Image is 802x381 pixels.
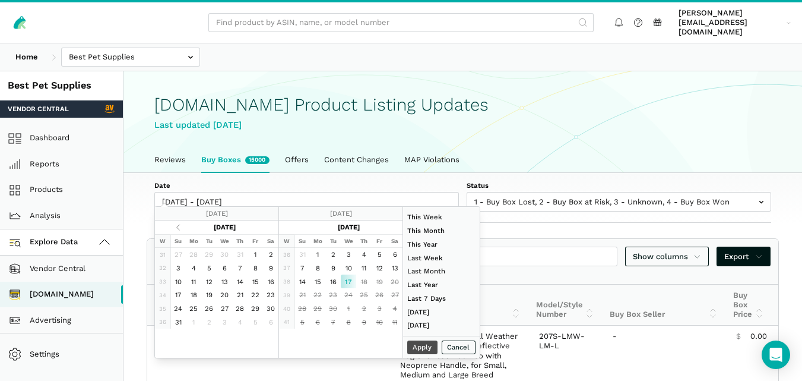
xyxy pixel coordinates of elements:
span: Export [724,251,763,263]
td: 1 [186,316,201,329]
div: Best Pet Supplies [8,79,115,93]
li: Last Month [403,265,480,278]
td: 12 [372,262,387,275]
td: 28 [294,302,310,316]
span: New buy boxes in the last week [245,156,270,164]
td: 1 [341,302,356,316]
td: 15 [248,275,263,288]
span: $ [736,332,741,341]
a: Home [8,48,46,67]
td: 6 [217,262,232,275]
td: 24 [341,288,356,302]
td: 26 [372,288,387,302]
td: 28 [186,248,201,262]
td: 31 [232,248,248,262]
td: 5 [294,316,310,329]
div: Showing 1 to 10 of 15,000 buy boxes [147,269,778,284]
td: 40 [279,302,294,316]
td: 6 [387,248,402,262]
a: Export [717,247,771,266]
th: Sa [387,234,402,248]
td: 3 [341,248,356,262]
td: 18 [356,275,372,288]
li: Last Week [403,251,480,265]
td: 19 [201,288,217,302]
td: 27 [217,302,232,316]
td: 38 [279,275,294,288]
td: 7 [325,316,341,329]
td: 5 [248,316,263,329]
td: 4 [356,248,372,262]
a: Reviews [147,147,194,172]
label: Status [467,181,771,190]
td: 9 [263,262,278,275]
td: 22 [310,288,325,302]
td: 13 [387,262,402,275]
td: 8 [248,262,263,275]
th: Mo [310,234,325,248]
td: 11 [356,262,372,275]
th: Fr [248,234,263,248]
td: 32 [155,262,170,275]
li: Last 7 Days [403,292,480,306]
td: 21 [232,288,248,302]
td: 4 [387,302,402,316]
input: Find product by ASIN, name, or model number [208,13,594,33]
input: Best Pet Supplies [61,48,200,67]
td: 29 [248,302,263,316]
td: 36 [155,316,170,329]
td: 29 [310,302,325,316]
td: 33 [155,275,170,288]
span: [PERSON_NAME][EMAIL_ADDRESS][DOMAIN_NAME] [679,8,782,37]
td: 27 [170,248,186,262]
th: W [155,234,170,248]
th: Buy Box Price: activate to sort column ascending [725,285,772,326]
td: 30 [263,302,278,316]
td: 29 [201,248,217,262]
td: 8 [310,262,325,275]
li: This Year [403,238,480,251]
th: Fr [372,234,387,248]
td: 16 [325,275,341,288]
td: 3 [217,316,232,329]
h1: [DOMAIN_NAME] Product Listing Updates [154,95,771,115]
td: 10 [341,262,356,275]
td: 26 [201,302,217,316]
td: 35 [155,302,170,316]
th: Th [356,234,372,248]
td: 39 [279,288,294,302]
td: 4 [232,316,248,329]
td: 21 [294,288,310,302]
th: Sa [263,234,278,248]
td: 20 [217,288,232,302]
td: 14 [232,275,248,288]
td: 6 [263,316,278,329]
label: Date [154,181,459,190]
li: This Month [403,224,480,238]
span: Vendor Central [8,104,69,114]
a: Buy Boxes15000 [194,147,277,172]
span: 0.00 [750,332,767,341]
td: 2 [325,248,341,262]
td: 17 [170,288,186,302]
span: Show columns [633,251,702,263]
td: 11 [387,316,402,329]
td: 37 [279,262,294,275]
td: 2 [201,316,217,329]
td: 14 [294,275,310,288]
a: Show columns [625,247,709,266]
td: 4 [186,262,201,275]
td: 30 [325,302,341,316]
li: [DATE] [403,305,480,319]
td: 16 [263,275,278,288]
td: 25 [356,288,372,302]
td: 23 [325,288,341,302]
td: 8 [341,316,356,329]
td: 1 [310,248,325,262]
th: We [217,234,232,248]
a: Content Changes [316,147,397,172]
th: We [341,234,356,248]
td: 5 [372,248,387,262]
td: 34 [155,288,170,302]
td: 24 [170,302,186,316]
